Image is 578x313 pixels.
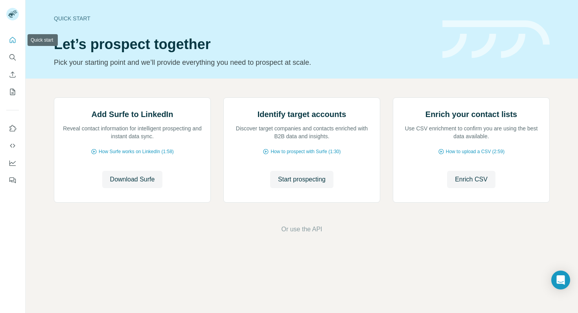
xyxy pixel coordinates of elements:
button: Quick start [6,33,19,47]
button: Dashboard [6,156,19,170]
p: Use CSV enrichment to confirm you are using the best data available. [401,124,541,140]
div: Quick start [54,15,433,22]
button: Use Surfe API [6,139,19,153]
button: Start prospecting [270,171,333,188]
h2: Enrich your contact lists [425,109,517,120]
h2: Identify target accounts [258,109,346,120]
button: Download Surfe [102,171,163,188]
button: Feedback [6,173,19,187]
span: Start prospecting [278,175,326,184]
div: Open Intercom Messenger [551,271,570,289]
p: Pick your starting point and we’ll provide everything you need to prospect at scale. [54,57,433,68]
span: How to prospect with Surfe (1:30) [271,148,341,155]
button: Enrich CSV [6,68,19,82]
span: Download Surfe [110,175,155,184]
span: Enrich CSV [455,175,488,184]
button: Enrich CSV [447,171,495,188]
img: banner [442,20,550,59]
h1: Let’s prospect together [54,37,433,52]
h2: Add Surfe to LinkedIn [92,109,173,120]
button: Search [6,50,19,64]
p: Reveal contact information for intelligent prospecting and instant data sync. [62,124,202,140]
span: How to upload a CSV (2:59) [446,148,504,155]
p: Discover target companies and contacts enriched with B2B data and insights. [232,124,372,140]
span: How Surfe works on LinkedIn (1:58) [99,148,174,155]
button: My lists [6,85,19,99]
button: Or use the API [281,225,322,234]
button: Use Surfe on LinkedIn [6,121,19,135]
